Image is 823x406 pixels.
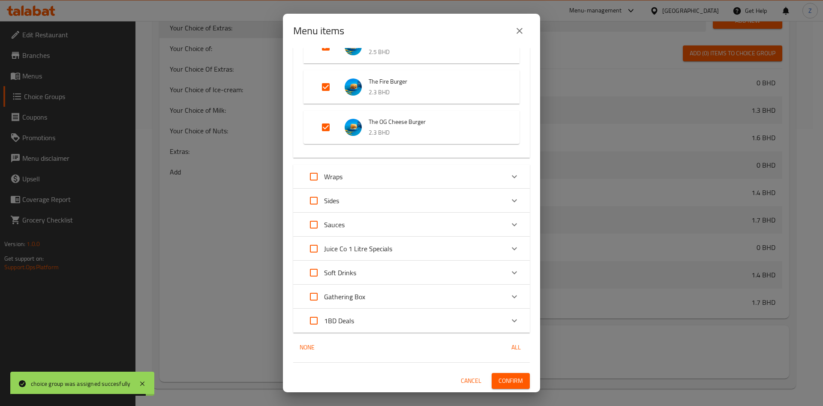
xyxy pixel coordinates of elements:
[324,195,339,206] p: Sides
[293,340,321,355] button: None
[293,285,530,309] div: Expand
[461,376,481,386] span: Cancel
[324,171,342,182] p: Wraps
[369,87,502,98] p: 2.3 BHD
[324,244,392,254] p: Juice Co 1 Litre Specials
[369,76,502,87] span: The Fire Burger
[324,316,354,326] p: 1BD Deals
[293,189,530,213] div: Expand
[369,47,502,57] p: 2.5 BHD
[502,340,530,355] button: All
[345,78,362,96] img: The Fire Burger
[293,24,344,38] h2: Menu items
[499,376,523,386] span: Confirm
[345,119,362,136] img: The OG Cheese Burger
[324,268,356,278] p: Soft Drinks
[509,21,530,41] button: close
[297,342,317,353] span: None
[303,70,520,104] div: Expand
[369,117,502,127] span: The OG Cheese Burger
[293,213,530,237] div: Expand
[457,373,485,389] button: Cancel
[293,237,530,261] div: Expand
[369,127,502,138] p: 2.3 BHD
[31,379,130,388] div: choice group was assigned succesfully
[293,165,530,189] div: Expand
[324,220,345,230] p: Sauces
[324,292,365,302] p: Gathering Box
[506,342,526,353] span: All
[492,373,530,389] button: Confirm
[293,261,530,285] div: Expand
[293,23,530,158] div: Expand
[293,309,530,333] div: Expand
[303,111,520,144] div: Expand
